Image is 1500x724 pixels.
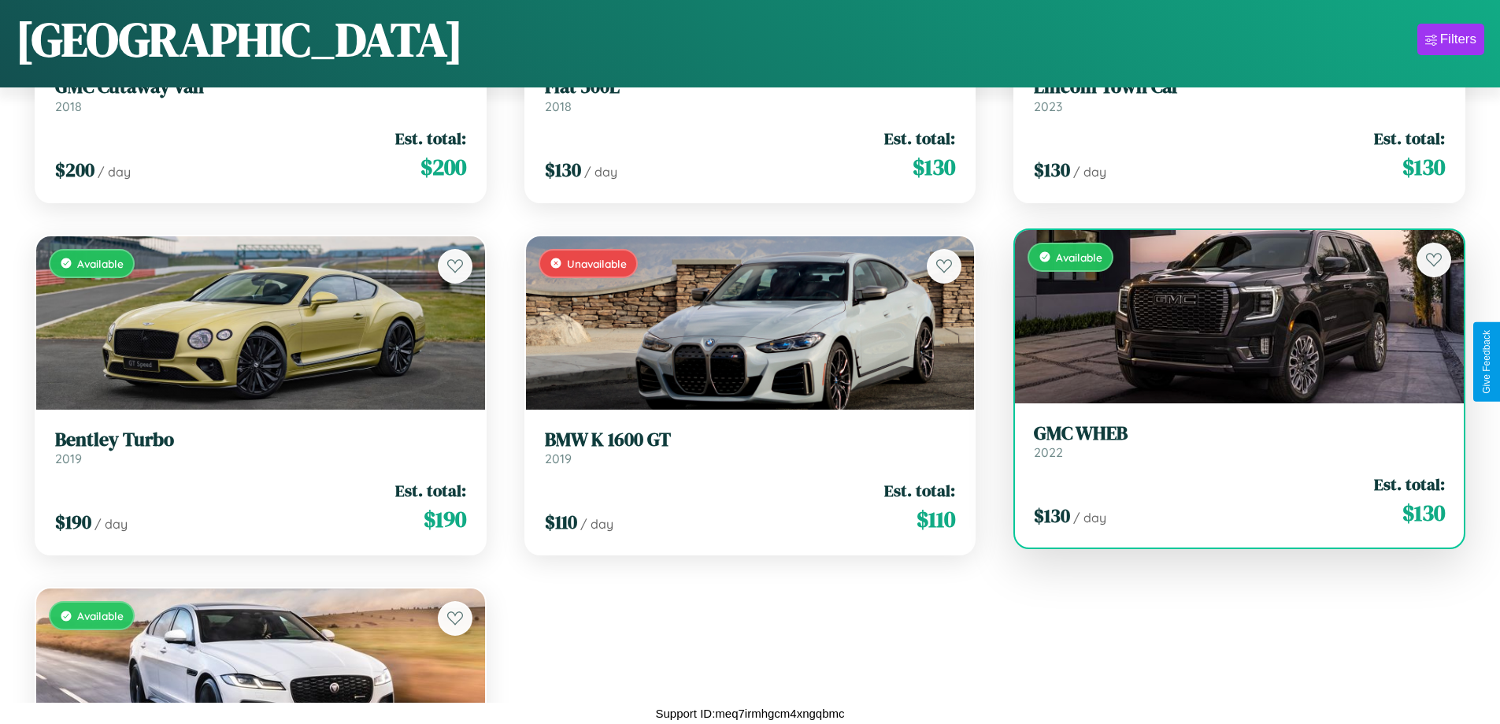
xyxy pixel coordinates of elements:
[55,98,82,114] span: 2018
[1034,444,1063,460] span: 2022
[94,516,128,532] span: / day
[395,479,466,502] span: Est. total:
[16,7,463,72] h1: [GEOGRAPHIC_DATA]
[655,703,844,724] p: Support ID: meq7irmhgcm4xngqbmc
[884,127,955,150] span: Est. total:
[1374,473,1445,496] span: Est. total:
[584,164,617,180] span: / day
[424,503,466,535] span: $ 190
[55,451,82,466] span: 2019
[55,76,466,98] h3: GMC Cutaway Van
[1034,76,1445,98] h3: Lincoln Town Car
[545,429,956,451] h3: BMW K 1600 GT
[55,429,466,451] h3: Bentley Turbo
[1417,24,1484,55] button: Filters
[545,76,956,114] a: Fiat 500L2018
[545,509,577,535] span: $ 110
[545,76,956,98] h3: Fiat 500L
[1481,330,1492,394] div: Give Feedback
[1073,164,1106,180] span: / day
[77,257,124,270] span: Available
[917,503,955,535] span: $ 110
[420,151,466,183] span: $ 200
[55,157,94,183] span: $ 200
[545,98,572,114] span: 2018
[55,429,466,467] a: Bentley Turbo2019
[1402,151,1445,183] span: $ 130
[567,257,627,270] span: Unavailable
[1073,510,1106,525] span: / day
[1034,76,1445,114] a: Lincoln Town Car2023
[1440,32,1476,47] div: Filters
[55,509,91,535] span: $ 190
[545,157,581,183] span: $ 130
[1034,503,1070,529] span: $ 130
[913,151,955,183] span: $ 130
[1034,98,1062,114] span: 2023
[1402,497,1445,529] span: $ 130
[1034,157,1070,183] span: $ 130
[98,164,131,180] span: / day
[580,516,613,532] span: / day
[545,451,572,466] span: 2019
[545,429,956,467] a: BMW K 1600 GT2019
[55,76,466,114] a: GMC Cutaway Van2018
[1056,251,1102,264] span: Available
[1374,127,1445,150] span: Est. total:
[395,127,466,150] span: Est. total:
[1034,422,1445,461] a: GMC WHEB2022
[77,609,124,622] span: Available
[1034,422,1445,445] h3: GMC WHEB
[884,479,955,502] span: Est. total:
